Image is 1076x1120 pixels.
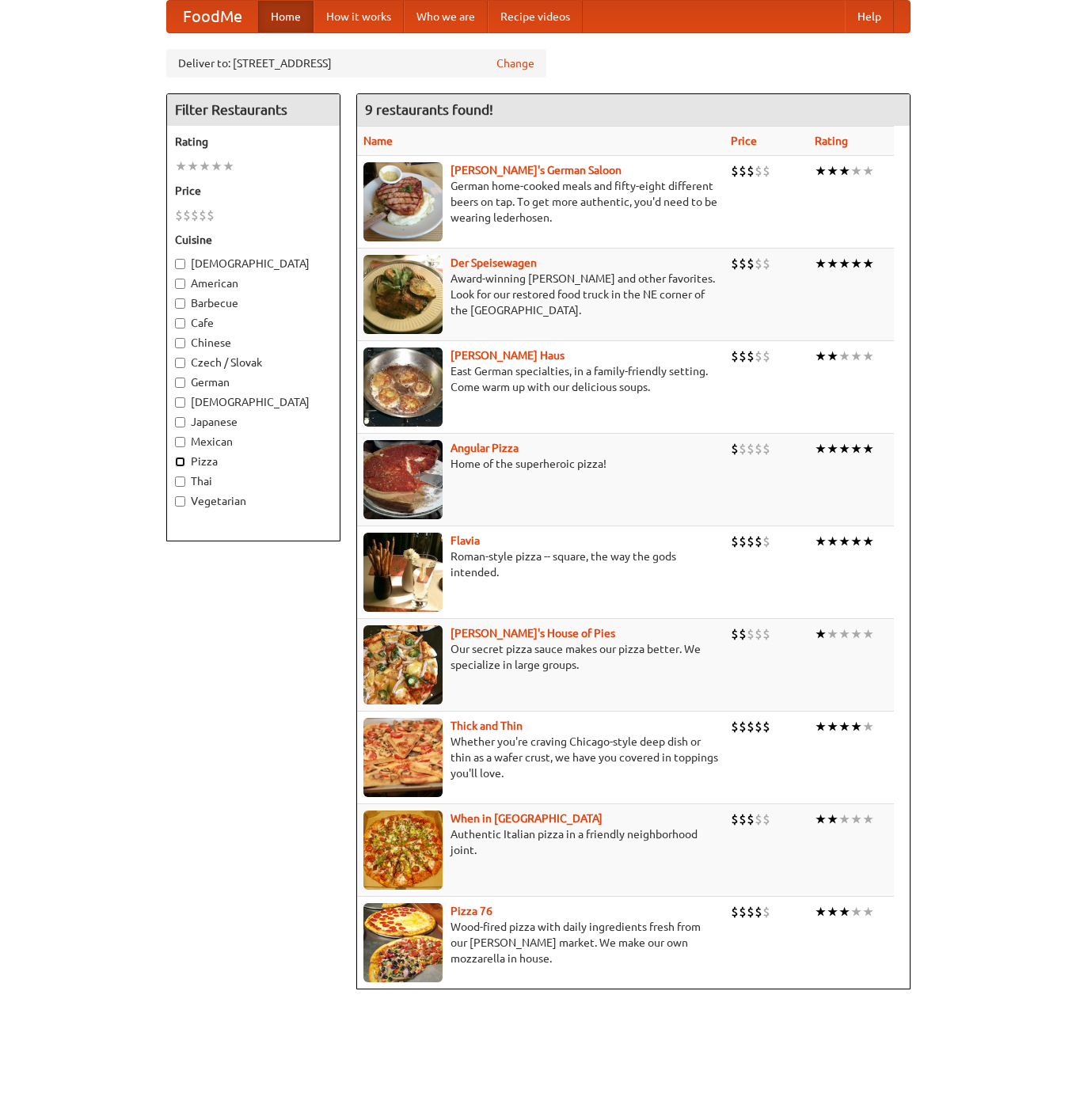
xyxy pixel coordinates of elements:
p: Authentic Italian pizza in a friendly neighborhood joint. [363,826,718,858]
li: $ [739,347,747,365]
input: Japanese [175,417,185,427]
li: ★ [850,903,862,921]
li: $ [199,207,207,224]
input: Thai [175,476,185,487]
p: Award-winning [PERSON_NAME] and other favorites. Look for our restored food truck in the NE corne... [363,271,718,318]
img: kohlhaus.jpg [363,347,443,427]
li: $ [762,903,770,921]
p: East German specialties, in a family-friendly setting. Come warm up with our delicious soups. [363,363,718,395]
li: ★ [827,255,838,272]
li: $ [739,811,747,828]
li: $ [762,718,770,735]
li: $ [739,162,747,180]
li: $ [739,440,747,457]
h5: Cuisine [175,232,332,248]
li: $ [747,718,755,735]
li: ★ [850,533,862,550]
input: German [175,378,185,388]
li: ★ [827,718,838,735]
input: American [175,279,185,289]
li: ★ [199,158,211,175]
input: Barbecue [175,298,185,309]
img: esthers.jpg [363,162,443,241]
input: Pizza [175,457,185,467]
li: ★ [827,347,838,365]
li: ★ [862,255,874,272]
li: ★ [838,625,850,643]
input: Czech / Slovak [175,358,185,368]
b: [PERSON_NAME]'s House of Pies [451,627,615,640]
li: ★ [827,162,838,180]
h4: Filter Restaurants [167,94,340,126]
li: ★ [862,347,874,365]
li: ★ [827,811,838,828]
li: ★ [187,158,199,175]
p: Whether you're craving Chicago-style deep dish or thin as a wafer crust, we have you covered in t... [363,734,718,781]
li: $ [762,162,770,180]
input: [DEMOGRAPHIC_DATA] [175,397,185,408]
li: ★ [838,347,850,365]
li: ★ [838,162,850,180]
li: $ [755,440,762,457]
a: Who we are [404,1,488,32]
li: $ [747,625,755,643]
li: $ [762,347,770,365]
p: Roman-style pizza -- square, the way the gods intended. [363,549,718,580]
li: ★ [838,811,850,828]
a: Help [845,1,894,32]
label: German [175,374,332,390]
li: ★ [175,158,187,175]
li: $ [731,903,739,921]
input: Cafe [175,318,185,328]
img: wheninrome.jpg [363,811,443,890]
li: ★ [838,903,850,921]
label: Japanese [175,414,332,430]
li: $ [731,718,739,735]
li: $ [762,533,770,550]
li: ★ [862,440,874,457]
li: ★ [815,718,827,735]
p: Home of the superheroic pizza! [363,456,718,472]
b: Angular Pizza [451,442,519,454]
li: $ [739,533,747,550]
a: Thick and Thin [451,719,523,732]
li: ★ [850,811,862,828]
label: American [175,275,332,291]
li: ★ [850,625,862,643]
li: ★ [862,718,874,735]
label: [DEMOGRAPHIC_DATA] [175,256,332,271]
li: ★ [222,158,234,175]
li: $ [731,347,739,365]
li: ★ [862,625,874,643]
li: $ [755,811,762,828]
li: ★ [815,625,827,643]
ng-pluralize: 9 restaurants found! [365,102,493,117]
label: Cafe [175,315,332,331]
li: $ [175,207,183,224]
li: $ [731,625,739,643]
input: Mexican [175,437,185,447]
li: $ [762,811,770,828]
li: ★ [838,533,850,550]
input: Chinese [175,338,185,348]
p: German home-cooked meals and fifty-eight different beers on tap. To get more authentic, you'd nee... [363,178,718,226]
a: Der Speisewagen [451,256,537,269]
li: $ [739,255,747,272]
img: flavia.jpg [363,533,443,612]
li: ★ [838,255,850,272]
li: $ [183,207,191,224]
li: ★ [815,347,827,365]
a: FoodMe [167,1,258,32]
b: When in [GEOGRAPHIC_DATA] [451,812,603,825]
input: Vegetarian [175,496,185,507]
li: ★ [862,162,874,180]
li: ★ [862,811,874,828]
li: $ [731,162,739,180]
label: Pizza [175,454,332,469]
h5: Price [175,183,332,199]
img: luigis.jpg [363,625,443,704]
b: Pizza 76 [451,905,492,917]
label: Czech / Slovak [175,355,332,370]
li: ★ [827,533,838,550]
